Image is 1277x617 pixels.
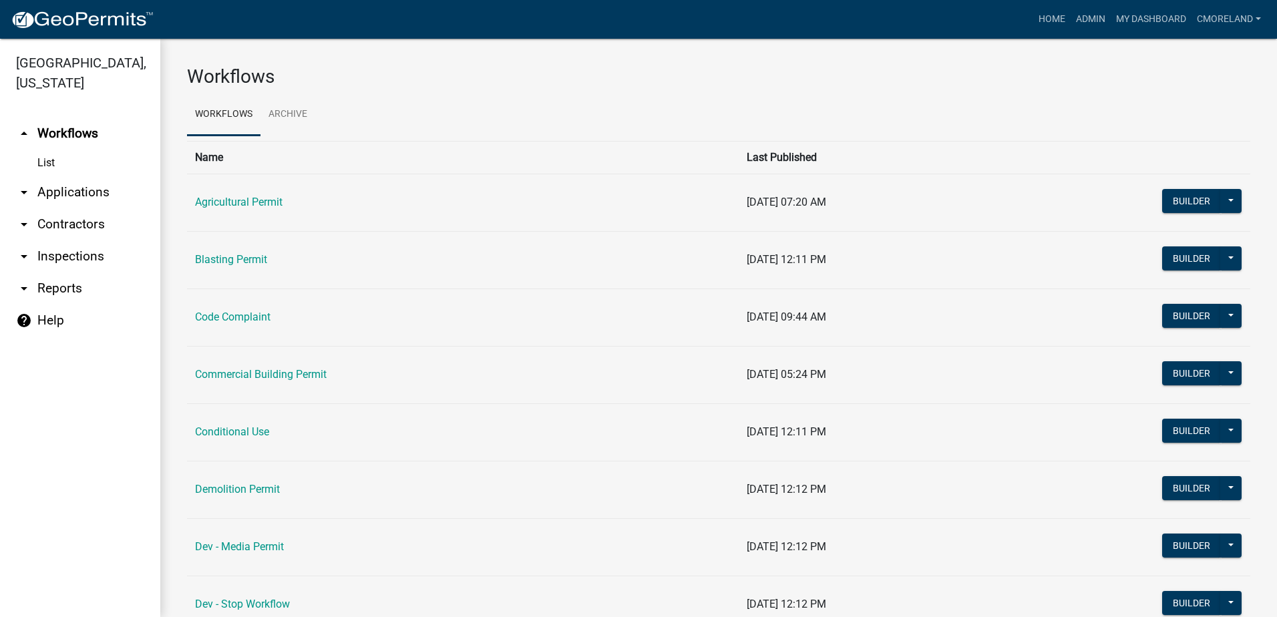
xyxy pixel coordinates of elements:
[1071,7,1111,32] a: Admin
[195,425,269,438] a: Conditional Use
[1162,591,1221,615] button: Builder
[16,313,32,329] i: help
[187,65,1250,88] h3: Workflows
[739,141,1066,174] th: Last Published
[187,141,739,174] th: Name
[195,540,284,553] a: Dev - Media Permit
[1033,7,1071,32] a: Home
[16,216,32,232] i: arrow_drop_down
[195,483,280,495] a: Demolition Permit
[195,598,290,610] a: Dev - Stop Workflow
[747,598,826,610] span: [DATE] 12:12 PM
[1162,189,1221,213] button: Builder
[1162,361,1221,385] button: Builder
[195,368,327,381] a: Commercial Building Permit
[1162,534,1221,558] button: Builder
[747,311,826,323] span: [DATE] 09:44 AM
[195,253,267,266] a: Blasting Permit
[747,253,826,266] span: [DATE] 12:11 PM
[1162,304,1221,328] button: Builder
[747,425,826,438] span: [DATE] 12:11 PM
[16,280,32,296] i: arrow_drop_down
[195,196,283,208] a: Agricultural Permit
[1111,7,1192,32] a: My Dashboard
[195,311,270,323] a: Code Complaint
[16,126,32,142] i: arrow_drop_up
[260,93,315,136] a: Archive
[1162,246,1221,270] button: Builder
[187,93,260,136] a: Workflows
[747,196,826,208] span: [DATE] 07:20 AM
[747,483,826,495] span: [DATE] 12:12 PM
[16,248,32,264] i: arrow_drop_down
[1162,419,1221,443] button: Builder
[16,184,32,200] i: arrow_drop_down
[1162,476,1221,500] button: Builder
[747,368,826,381] span: [DATE] 05:24 PM
[747,540,826,553] span: [DATE] 12:12 PM
[1192,7,1266,32] a: cmoreland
